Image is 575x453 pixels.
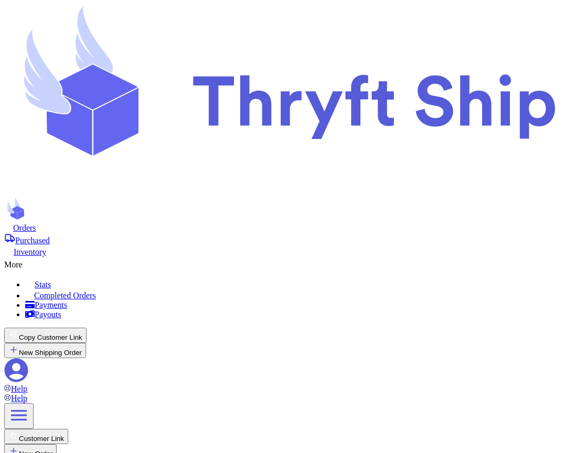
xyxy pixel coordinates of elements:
a: Payouts [25,310,571,319]
a: Inventory [4,245,571,257]
a: Help [4,394,27,403]
button: New Shipping Order [4,343,86,358]
a: Orders [4,222,571,233]
span: Inventory [14,247,46,256]
a: Purchased [4,233,571,245]
span: Orders [13,223,36,232]
span: Payments [35,300,67,309]
span: Stats [35,280,51,289]
a: Completed Orders [25,289,571,300]
a: Stats [25,278,571,289]
button: Copy Customer Link [4,328,87,343]
a: Help [4,384,27,393]
span: Help [11,384,27,393]
span: Purchased [15,236,50,245]
span: Payouts [35,310,61,319]
span: Completed Orders [34,291,96,300]
button: Customer Link [4,429,68,444]
a: Payments [25,300,571,310]
span: Help [11,394,27,403]
div: More [4,257,571,269]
